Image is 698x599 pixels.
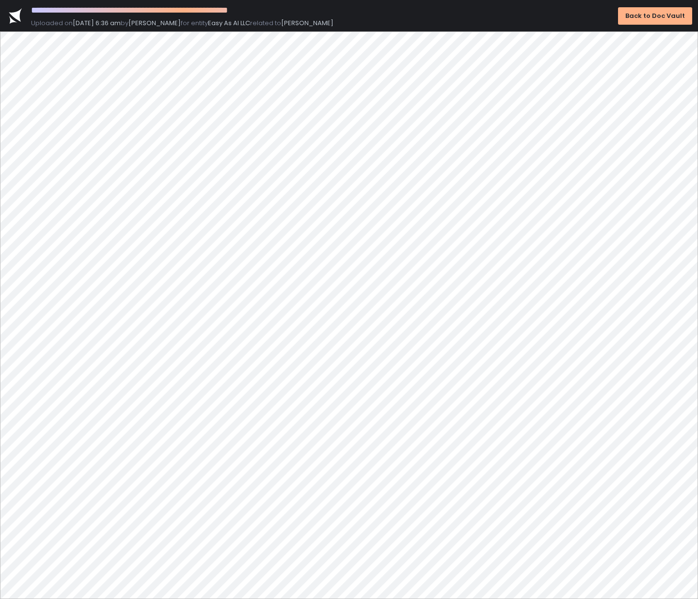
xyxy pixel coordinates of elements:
button: Back to Doc Vault [618,7,692,25]
span: for entity [181,18,208,28]
span: Easy As AI LLC [208,18,250,28]
span: [DATE] 6:36 am [73,18,121,28]
span: related to [250,18,281,28]
span: [PERSON_NAME] [128,18,181,28]
span: [PERSON_NAME] [281,18,333,28]
span: Uploaded on [31,18,73,28]
div: Back to Doc Vault [625,12,685,20]
span: by [121,18,128,28]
